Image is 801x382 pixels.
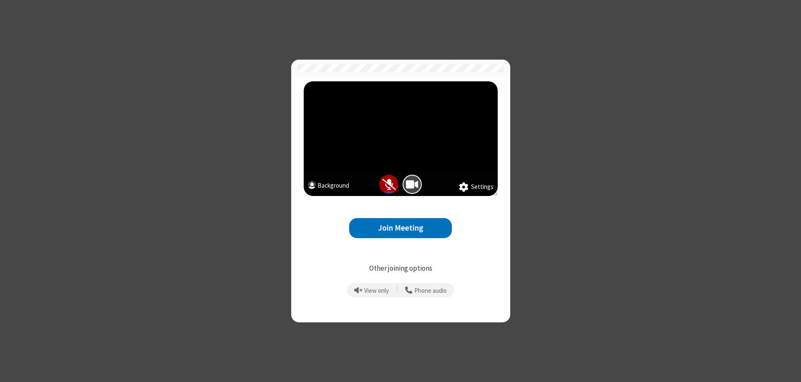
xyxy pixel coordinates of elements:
[403,175,422,194] button: Camera is on
[364,287,389,294] span: View only
[414,287,447,294] span: Phone audio
[379,175,398,194] button: Mic is off
[402,283,450,297] button: Use your phone for mic and speaker while you view the meeting on this device.
[308,181,349,192] button: Background
[304,263,498,274] p: Other joining options
[349,218,452,239] button: Join Meeting
[396,284,398,296] span: |
[459,182,494,192] button: Settings
[351,283,392,297] button: Prevent echo when there is already an active mic and speaker in the room.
